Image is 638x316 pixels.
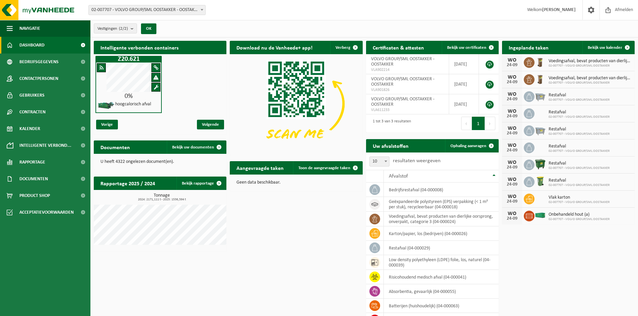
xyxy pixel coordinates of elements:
span: 02-007707 - VOLVO GROUP/SML OOSTAKKER - OOSTAKKER [89,5,205,15]
span: 02-007707 - VOLVO GROUP/SML OOSTAKKER [549,217,610,221]
div: WO [505,211,519,216]
div: WO [505,109,519,114]
span: Kalender [19,120,40,137]
span: Product Shop [19,187,50,204]
div: WO [505,160,519,165]
span: Contactpersonen [19,70,58,87]
h2: Documenten [94,140,137,153]
img: HK-XZ-20-GN-01 [98,101,115,110]
a: Ophaling aanvragen [445,139,498,152]
span: Restafval [549,127,610,132]
span: Ophaling aanvragen [450,144,486,148]
td: [DATE] [449,94,479,114]
span: 02-007707 - VOLVO GROUP/SML OOSTAKKER [549,166,610,170]
span: 02-007707 - VOLVO GROUP/SML OOSTAKKER [549,183,610,187]
td: restafval (04-000029) [384,241,499,255]
div: 24-09 [505,114,519,119]
span: Verberg [336,45,350,50]
span: Onbehandeld hout (a) [549,212,610,217]
div: WO [505,177,519,182]
h4: hoogcalorisch afval [115,102,151,107]
span: 02-007707 - VOLVO GROUP/SML OOSTAKKER [549,81,631,85]
span: Afvalstof [389,174,408,179]
h2: Ingeplande taken [502,41,555,54]
span: Voedingsafval, bevat producten van dierlijke oorsprong, onverpakt, categorie 3 [549,76,631,81]
button: Next [485,117,495,130]
span: Contracten [19,104,46,120]
div: 0% [96,93,161,100]
td: low density polyethyleen (LDPE) folie, los, naturel (04-000039) [384,255,499,270]
span: Toon de aangevraagde taken [298,166,350,170]
h2: Download nu de Vanheede+ app! [230,41,319,54]
count: (2/2) [119,26,128,31]
span: VLA902214 [371,67,444,73]
label: resultaten weergeven [393,158,440,164]
button: 1 [472,117,485,130]
img: WB-2500-GAL-GY-01 [535,90,546,102]
span: Restafval [549,161,610,166]
span: Bedrijfsgegevens [19,54,59,70]
td: bedrijfsrestafval (04-000008) [384,183,499,197]
strong: [PERSON_NAME] [542,7,576,12]
h1: Z20.621 [97,56,160,63]
span: 02-007707 - VOLVO GROUP/SML OOSTAKKER [549,132,610,136]
img: WB-0140-HPE-BN-01 [535,73,546,85]
td: absorbentia, gevaarlijk (04-000055) [384,284,499,299]
span: Rapportage [19,154,45,171]
span: Vestigingen [97,24,128,34]
a: Toon de aangevraagde taken [293,161,362,175]
a: Bekijk uw kalender [582,41,634,54]
div: 24-09 [505,80,519,85]
p: U heeft 4322 ongelezen document(en). [100,160,220,164]
p: Geen data beschikbaar. [236,180,356,185]
span: Gebruikers [19,87,45,104]
button: Vestigingen(2/2) [94,23,137,33]
td: geëxpandeerde polystyreen (EPS) verpakking (< 1 m² per stuk), recycleerbaar (04-000018) [384,197,499,212]
span: Restafval [549,144,610,149]
span: 02-007707 - VOLVO GROUP/SML OOSTAKKER [549,115,610,119]
h3: Tonnage [97,193,226,201]
a: Bekijk uw certificaten [442,41,498,54]
div: 24-09 [505,63,519,68]
span: Dashboard [19,37,45,54]
a: Bekijk uw documenten [167,140,226,154]
h2: Rapportage 2025 / 2024 [94,177,162,190]
span: Restafval [549,178,610,183]
img: WB-0240-HPE-GN-50 [535,176,546,187]
span: Bekijk uw documenten [172,145,214,149]
div: WO [505,92,519,97]
td: karton/papier, los (bedrijven) (04-000026) [384,226,499,241]
span: VOLVO GROUP/SML OOSTAKKER - OOSTAKKER [371,57,434,67]
span: 02-007707 - VOLVO GROUP/SML OOSTAKKER [549,98,610,102]
span: 2024: 2171,111 t - 2025: 1536,594 t [97,198,226,201]
span: 10 [369,156,389,167]
span: Bekijk uw kalender [588,45,622,50]
span: VOLVO GROUP/SML OOSTAKKER - OOSTAKKER [371,97,434,107]
span: 02-007707 - VOLVO GROUP/SML OOSTAKKER [549,149,610,153]
img: HK-XC-40-GN-00 [535,212,546,218]
span: Documenten [19,171,48,187]
h2: Intelligente verbonden containers [94,41,226,54]
div: 1 tot 3 van 3 resultaten [369,116,411,131]
div: WO [505,126,519,131]
div: 24-09 [505,182,519,187]
span: Intelligente verbond... [19,137,71,154]
span: Voedingsafval, bevat producten van dierlijke oorsprong, onverpakt, categorie 3 [549,59,631,64]
div: 24-09 [505,148,519,153]
div: 24-09 [505,131,519,136]
h2: Uw afvalstoffen [366,139,415,152]
div: 24-09 [505,97,519,102]
div: WO [505,58,519,63]
td: voedingsafval, bevat producten van dierlijke oorsprong, onverpakt, categorie 3 (04-000024) [384,212,499,226]
span: VLA901826 [371,87,444,93]
span: 02-007707 - VOLVO GROUP/SML OOSTAKKER - OOSTAKKER [88,5,206,15]
button: Verberg [330,41,362,54]
button: Previous [461,117,472,130]
td: [DATE] [449,54,479,74]
img: WB-0140-HPE-BN-01 [535,56,546,68]
div: WO [505,194,519,199]
span: Restafval [549,110,610,115]
td: [DATE] [449,74,479,94]
div: WO [505,75,519,80]
div: 24-09 [505,199,519,204]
